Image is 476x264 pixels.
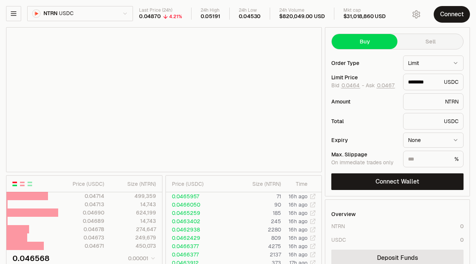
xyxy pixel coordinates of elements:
[32,10,40,17] img: NTRN Logo
[289,243,308,250] time: 16h ago
[331,210,356,218] div: Overview
[139,8,182,13] div: Last Price (24h)
[279,13,325,20] div: $820,049.00 USD
[403,56,464,71] button: Limit
[59,209,104,216] div: 0.04690
[331,99,397,104] div: Amount
[226,192,281,201] td: 71
[366,82,395,89] span: Ask
[12,253,49,264] div: 0.046568
[59,201,104,208] div: 0.04713
[331,75,397,80] div: Limit Price
[59,180,104,188] div: Price ( USDC )
[289,210,308,216] time: 16h ago
[59,10,73,17] span: USDC
[331,137,397,143] div: Expiry
[166,201,226,209] td: 0.0466050
[289,226,308,233] time: 16h ago
[226,242,281,250] td: 4275
[201,8,220,13] div: 24h High
[226,250,281,259] td: 2137
[434,6,470,23] button: Connect
[126,254,156,263] button: 0.00001
[289,235,308,241] time: 16h ago
[376,82,395,88] button: 0.0467
[111,225,156,233] div: 274,647
[169,14,182,20] div: 4.21%
[43,10,57,17] span: NTRN
[111,242,156,250] div: 450,073
[226,225,281,234] td: 2280
[403,74,464,90] div: USDC
[166,217,226,225] td: 0.0463402
[239,8,261,13] div: 24h Low
[403,93,464,110] div: NTRN
[460,236,464,244] div: 0
[139,13,161,20] div: 0.04870
[331,236,346,244] div: USDC
[232,180,281,188] div: Size ( NTRN )
[460,222,464,230] div: 0
[331,173,464,190] button: Connect Wallet
[226,234,281,242] td: 809
[166,225,226,234] td: 0.0462938
[331,60,397,66] div: Order Type
[239,13,261,20] div: 0.04530
[12,181,18,187] button: Show Buy and Sell Orders
[397,34,463,49] button: Sell
[59,192,104,200] div: 0.04714
[331,119,397,124] div: Total
[403,113,464,130] div: USDC
[403,133,464,148] button: None
[59,225,104,233] div: 0.04678
[279,8,325,13] div: 24h Volume
[166,250,226,259] td: 0.0466377
[332,34,397,49] button: Buy
[341,82,360,88] button: 0.0464
[289,251,308,258] time: 16h ago
[331,222,345,230] div: NTRN
[19,181,25,187] button: Show Sell Orders Only
[343,8,386,13] div: Mkt cap
[172,180,226,188] div: Price ( USDC )
[111,217,156,225] div: 14,743
[59,234,104,241] div: 0.04673
[403,151,464,167] div: %
[59,242,104,250] div: 0.04671
[111,201,156,208] div: 14,743
[111,234,156,241] div: 249,679
[166,209,226,217] td: 0.0465259
[166,192,226,201] td: 0.0465957
[27,181,33,187] button: Show Buy Orders Only
[331,159,397,166] div: On immediate trades only
[6,28,321,172] iframe: Financial Chart
[226,201,281,209] td: 90
[111,209,156,216] div: 624,199
[166,234,226,242] td: 0.0462429
[226,209,281,217] td: 185
[289,218,308,225] time: 16h ago
[166,242,226,250] td: 0.0466377
[289,193,308,200] time: 16h ago
[111,192,156,200] div: 499,359
[59,217,104,225] div: 0.04689
[331,152,397,157] div: Max. Slippage
[289,201,308,208] time: 16h ago
[226,217,281,225] td: 245
[201,13,220,20] div: 0.05191
[111,180,156,188] div: Size ( NTRN )
[287,180,308,188] div: Time
[331,82,364,89] span: Bid -
[343,13,386,20] div: $31,018,860 USD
